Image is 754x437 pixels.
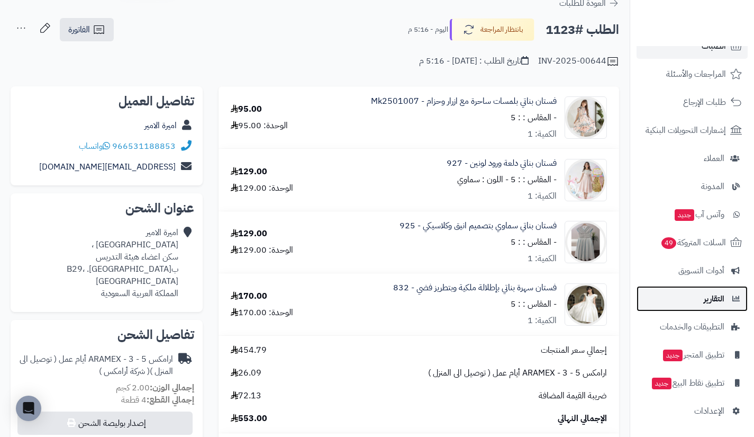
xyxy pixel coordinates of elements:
[637,202,748,227] a: وآتس آبجديد
[121,394,194,406] small: 4 قطعة
[447,157,557,170] a: فستان بناتي دلعة ورود لونين - 927
[79,140,110,153] a: واتساب
[637,90,748,115] a: طلبات الإرجاع
[39,160,176,173] a: [EMAIL_ADDRESS][DOMAIN_NAME]
[16,396,41,421] div: Open Intercom Messenger
[231,244,293,256] div: الوحدة: 129.00
[660,235,726,250] span: السلات المتروكة
[637,33,748,59] a: الطلبات
[231,413,267,425] span: 553.00
[231,307,293,319] div: الوحدة: 170.00
[528,253,557,265] div: الكمية: 1
[675,209,694,221] span: جديد
[637,342,748,368] a: تطبيق المتجرجديد
[646,123,726,138] span: إشعارات التحويلات البنكية
[702,39,726,53] span: الطلبات
[231,182,293,194] div: الوحدة: 129.00
[19,328,194,341] h2: تفاصيل الشحن
[546,19,619,41] h2: الطلب #1123
[144,119,177,132] a: اميرة الامير
[19,227,178,299] div: اميرة الامير [GEOGRAPHIC_DATA] ، سكن اعضاء هيئة التدريس ب[GEOGRAPHIC_DATA]. B29، [GEOGRAPHIC_DATA...
[694,404,724,418] span: الإعدادات
[651,376,724,390] span: تطبيق نقاط البيع
[371,95,557,108] a: فستان بناتي بلمسات ساحرة مع ازرار وحزام - Mk2501007
[393,282,557,294] a: فستان سهرة بناتي بإطلالة ملكية وبتطريز فضي - 832
[637,286,748,311] a: التقارير
[231,103,262,115] div: 95.00
[68,23,90,36] span: الفاتورة
[511,173,557,186] small: - المقاس : : 5
[666,67,726,82] span: المراجعات والأسئلة
[231,228,267,240] div: 129.00
[408,24,448,35] small: اليوم - 5:16 م
[541,344,607,356] span: إجمالي سعر المنتجات
[637,230,748,255] a: السلات المتروكة49
[19,95,194,108] h2: تفاصيل العميل
[683,95,726,110] span: طلبات الإرجاع
[565,96,606,139] img: 1739175624-IMG_7278-90x90.jpeg
[637,146,748,171] a: العملاء
[231,344,267,356] span: 454.79
[661,237,677,249] span: 49
[558,413,607,425] span: الإجمالي النهائي
[539,390,607,402] span: ضريبة القيمة المضافة
[231,120,288,132] div: الوحدة: 95.00
[637,174,748,199] a: المدونة
[150,381,194,394] strong: إجمالي الوزن:
[450,19,534,41] button: بانتظار المراجعة
[565,159,606,201] img: 1751172374-IMG_8193-90x90.jpeg
[637,398,748,424] a: الإعدادات
[511,298,557,310] small: - المقاس : : 5
[538,55,619,68] div: INV-2025-00644
[701,179,724,194] span: المدونة
[231,390,261,402] span: 72.13
[60,18,114,41] a: الفاتورة
[19,353,173,378] div: ارامكس ARAMEX - 3 - 5 أيام عمل ( توصيل الى المنزل )
[112,140,176,153] a: 966531188853
[662,347,724,362] span: تطبيق المتجر
[528,315,557,327] div: الكمية: 1
[652,378,671,389] span: جديد
[511,236,557,248] small: - المقاس : : 5
[428,367,607,379] span: ارامكس ARAMEX - 3 - 5 أيام عمل ( توصيل الى المنزل )
[528,190,557,202] div: الكمية: 1
[419,55,529,67] div: تاريخ الطلب : [DATE] - 5:16 م
[116,381,194,394] small: 2.00 كجم
[147,394,194,406] strong: إجمالي القطع:
[457,173,508,186] small: - اللون : سماوي
[637,370,748,396] a: تطبيق نقاط البيعجديد
[19,202,194,215] h2: عنوان الشحن
[704,291,724,306] span: التقارير
[231,367,261,379] span: 26.09
[678,263,724,278] span: أدوات التسويق
[637,314,748,340] a: التطبيقات والخدمات
[565,221,606,263] img: 1741629178-IMG_6624-90x90.jpeg
[660,319,724,334] span: التطبيقات والخدمات
[511,111,557,124] small: - المقاس : : 5
[17,412,193,435] button: إصدار بوليصة الشحن
[674,207,724,222] span: وآتس آب
[663,350,683,361] span: جديد
[682,23,744,46] img: logo-2.png
[399,220,557,232] a: فستان بناتي سماوي بتصميم انيق وكلاسيكي - 925
[231,166,267,178] div: 129.00
[637,118,748,143] a: إشعارات التحويلات البنكية
[231,290,267,302] div: 170.00
[704,151,724,166] span: العملاء
[528,128,557,140] div: الكمية: 1
[99,365,150,378] span: ( شركة أرامكس )
[565,283,606,326] img: 1756114978-413A4924-90x90.jpeg
[637,61,748,87] a: المراجعات والأسئلة
[637,258,748,283] a: أدوات التسويق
